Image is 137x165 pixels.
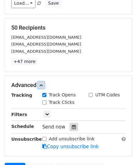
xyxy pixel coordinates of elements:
strong: Filters [11,112,27,117]
strong: Unsubscribe [11,137,42,142]
small: [EMAIL_ADDRESS][DOMAIN_NAME] [11,49,81,54]
small: [EMAIL_ADDRESS][DOMAIN_NAME] [11,42,81,46]
small: [EMAIL_ADDRESS][DOMAIN_NAME] [11,35,81,40]
h5: Advanced [11,82,126,89]
h5: 50 Recipients [11,24,126,31]
strong: Tracking [11,93,32,98]
label: Track Clicks [49,99,75,106]
strong: Schedule [11,124,34,129]
a: +47 more [11,58,38,66]
iframe: Chat Widget [106,135,137,165]
span: Send now [42,124,66,130]
label: Add unsubscribe link [49,136,95,142]
a: Copy unsubscribe link [42,144,99,149]
label: UTM Codes [95,92,120,98]
label: Track Opens [49,92,76,98]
